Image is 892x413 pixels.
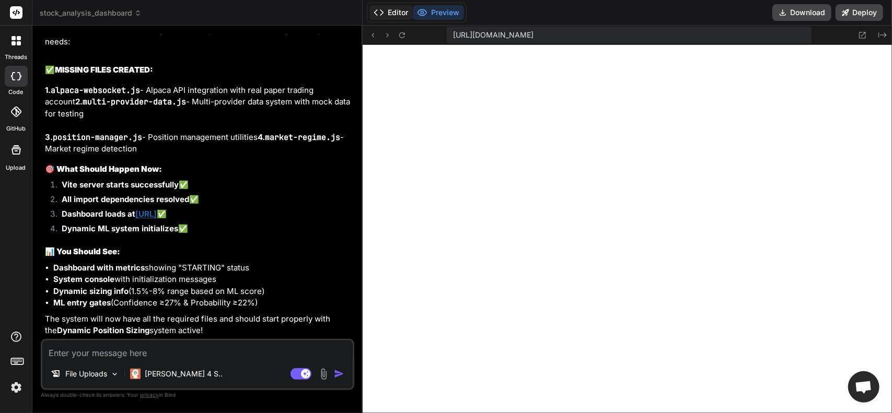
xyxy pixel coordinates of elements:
img: Pick Models [110,370,119,379]
span: privacy [140,392,159,398]
strong: 4. [258,132,340,142]
p: File Uploads [65,369,107,379]
strong: Dashboard with metrics [53,263,145,273]
p: Now I've created all the missing dependency files that the ML Signal Analyzer needs: [45,24,352,48]
strong: 🎯 What Should Happen Now: [45,164,162,174]
p: Always double-check its answers. Your in Bind [41,390,354,400]
strong: 3. [45,132,142,142]
code: market-regime.js [265,132,340,143]
li: (1.5%-8% range based on ML score) [53,286,352,298]
h2: ✅ [45,64,352,76]
label: GitHub [6,124,26,133]
li: (Confidence ≥27% & Probability ≥22%) [53,297,352,309]
li: ✅ [53,208,352,223]
label: Upload [6,163,26,172]
button: Download [772,4,831,21]
img: settings [7,379,25,396]
code: alpaca-websocket.js [51,85,140,96]
li: showing "STARTING" status [53,262,352,274]
span: stock_analysis_dashboard [40,8,142,18]
li: ✅ [53,194,352,208]
label: code [9,88,24,97]
strong: All import dependencies resolved [62,194,189,204]
label: threads [5,53,27,62]
strong: 1. [45,85,140,95]
img: icon [334,369,344,379]
code: multi-provider-data.js [83,97,186,107]
li: ✅ [53,179,352,194]
button: Deploy [836,4,883,21]
strong: 📊 You Should See: [45,246,120,256]
strong: Dashboard loads at [62,209,157,219]
p: - Alpaca API integration with real paper trading account - Multi-provider data system with mock d... [45,85,352,155]
strong: Dynamic sizing info [53,286,129,296]
strong: ML entry gates [53,298,111,308]
img: attachment [318,368,330,380]
code: position-manager.js [53,132,142,143]
strong: 2. [75,97,186,107]
p: The system will now have all the required files and should start properly with the system active! [45,313,352,337]
iframe: Preview [363,45,892,413]
a: Open chat [848,371,879,403]
img: Claude 4 Sonnet [130,369,141,379]
strong: Vite server starts successfully [62,180,179,190]
p: [PERSON_NAME] 4 S.. [145,369,223,379]
strong: System console [53,274,114,284]
span: [URL][DOMAIN_NAME] [453,30,534,40]
strong: MISSING FILES CREATED: [55,65,153,75]
strong: Dynamic ML system initializes [62,223,178,233]
button: Editor [369,5,413,20]
button: Preview [413,5,464,20]
strong: Dynamic Position Sizing [57,325,149,335]
a: [URL] [135,209,157,219]
li: with initialization messages [53,274,352,286]
li: ✅ [53,223,352,238]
